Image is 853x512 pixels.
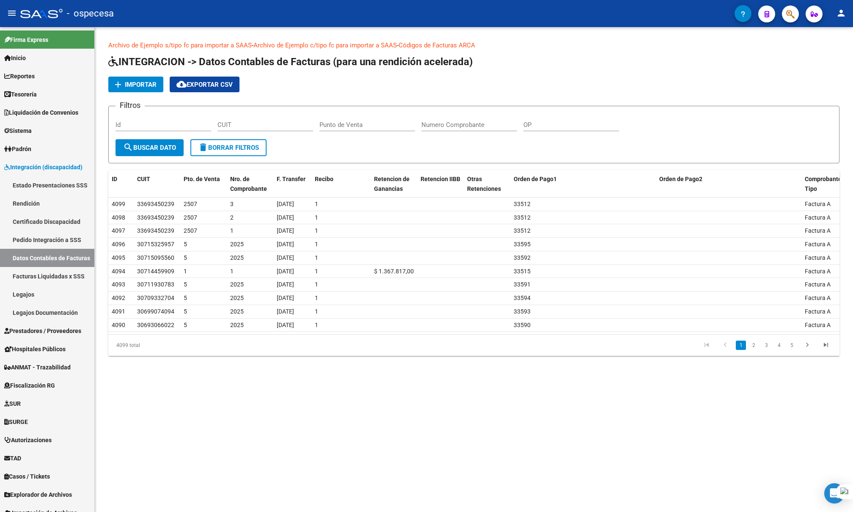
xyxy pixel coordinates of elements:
span: Comprobante Tipo [805,176,842,192]
a: Archivo de Ejemplo c/tipo fc para importar a SAAS [253,41,397,49]
span: Recibo [315,176,333,182]
span: INTEGRACION -> Datos Contables de Facturas (para una rendición acelerada) [108,56,473,68]
span: Factura A [805,201,831,207]
span: Nro. de Comprobante [230,176,267,192]
span: 33593 [514,308,531,315]
span: CUIT [137,176,150,182]
a: go to next page [799,341,815,350]
span: Exportar CSV [176,81,233,88]
button: Exportar CSV [170,77,239,92]
mat-icon: menu [7,8,17,18]
span: SUR [4,399,21,408]
span: 1 [315,281,318,288]
span: Integración (discapacidad) [4,162,83,172]
datatable-header-cell: Otras Retenciones [464,170,510,198]
span: 4096 [112,241,125,248]
span: 4091 [112,308,125,315]
span: 4090 [112,322,125,328]
a: go to first page [699,341,715,350]
datatable-header-cell: Pto. de Venta [180,170,227,198]
span: Autorizaciones [4,435,52,445]
span: 33512 [514,227,531,234]
span: 30699074094 [137,308,174,315]
span: 30714459909 [137,268,174,275]
mat-icon: cloud_download [176,79,187,89]
span: Orden de Pago2 [659,176,702,182]
span: 2507 [184,214,197,221]
span: 33693450239 [137,227,174,234]
span: Factura A [805,227,831,234]
span: Pto. de Venta [184,176,220,182]
span: Padrón [4,144,31,154]
button: Buscar Dato [116,139,184,156]
span: 33512 [514,201,531,207]
span: Factura A [805,214,831,221]
span: 30709332704 [137,295,174,301]
datatable-header-cell: Retencion IIBB [417,170,464,198]
span: Factura A [805,322,831,328]
button: Borrar Filtros [190,139,267,156]
span: 33590 [514,322,531,328]
datatable-header-cell: Retencion de Ganancias [371,170,417,198]
span: Factura A [805,254,831,261]
span: 1 [315,295,318,301]
span: TAD [4,454,21,463]
span: 5 [184,241,187,248]
span: Factura A [805,281,831,288]
span: 5 [184,308,187,315]
span: 1 [315,214,318,221]
mat-icon: add [113,80,123,90]
span: 5 [184,281,187,288]
span: SURGE [4,417,28,427]
span: Firma Express [4,35,48,44]
span: 1 [315,254,318,261]
a: 5 [787,341,797,350]
span: 2025 [230,308,244,315]
span: 4093 [112,281,125,288]
li: page 5 [785,338,798,352]
span: Orden de Pago1 [514,176,557,182]
span: 5 [184,254,187,261]
span: 4099 [112,201,125,207]
span: [DATE] [277,281,294,288]
span: Otras Retenciones [467,176,501,192]
mat-icon: delete [198,142,208,152]
span: Prestadores / Proveedores [4,326,81,336]
span: Liquidación de Convenios [4,108,78,117]
span: 1 [184,268,187,275]
span: Factura A [805,241,831,248]
span: 3 [230,201,234,207]
span: 2025 [230,281,244,288]
span: [DATE] [277,214,294,221]
span: 33512 [514,214,531,221]
a: 1 [736,341,746,350]
span: [DATE] [277,227,294,234]
datatable-header-cell: Orden de Pago1 [510,170,656,198]
span: 30693066022 [137,322,174,328]
span: 4098 [112,214,125,221]
span: Casos / Tickets [4,472,50,481]
a: go to last page [818,341,834,350]
span: Hospitales Públicos [4,344,66,354]
span: 2025 [230,322,244,328]
span: 33592 [514,254,531,261]
span: Explorador de Archivos [4,490,72,499]
span: Factura A [805,295,831,301]
span: 1 [315,241,318,248]
datatable-header-cell: Nro. de Comprobante [227,170,273,198]
span: 30715095560 [137,254,174,261]
span: 2507 [184,201,197,207]
span: Buscar Dato [123,144,176,151]
span: 33594 [514,295,531,301]
a: Códigos de Facturas ARCA [399,41,475,49]
h3: Filtros [116,99,145,111]
span: Retencion de Ganancias [374,176,410,192]
span: [DATE] [277,295,294,301]
li: page 2 [747,338,760,352]
span: 1 [315,322,318,328]
span: 1 [315,201,318,207]
span: Inicio [4,53,26,63]
span: [DATE] [277,268,294,275]
span: Reportes [4,72,35,81]
span: Sistema [4,126,32,135]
